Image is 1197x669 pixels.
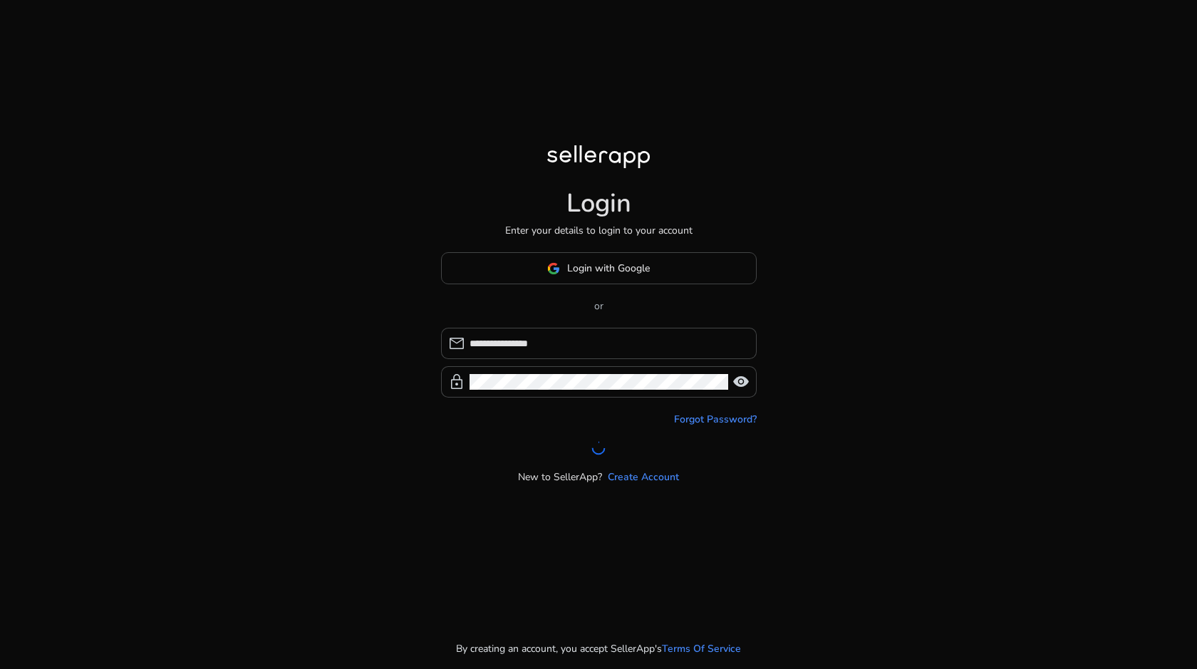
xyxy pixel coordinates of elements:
img: google-logo.svg [547,262,560,275]
h1: Login [566,188,631,219]
a: Forgot Password? [674,412,757,427]
span: Login with Google [567,261,650,276]
span: lock [448,373,465,390]
button: Login with Google [441,252,757,284]
a: Create Account [608,470,679,484]
p: Enter your details to login to your account [505,223,693,238]
span: mail [448,335,465,352]
span: visibility [732,373,750,390]
p: or [441,299,757,313]
a: Terms Of Service [662,641,741,656]
p: New to SellerApp? [518,470,602,484]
